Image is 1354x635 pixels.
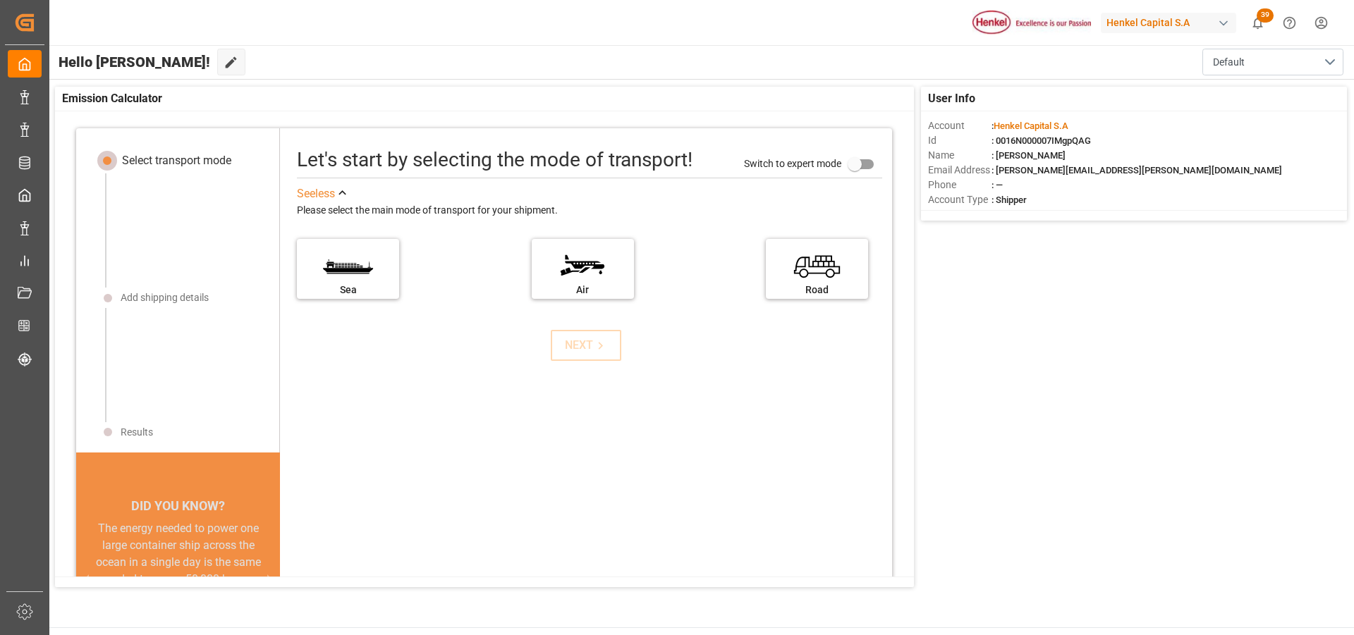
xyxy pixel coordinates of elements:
[76,491,280,520] div: DID YOU KNOW?
[928,90,975,107] span: User Info
[1213,55,1245,70] span: Default
[928,163,992,178] span: Email Address
[565,337,608,354] div: NEXT
[1257,8,1274,23] span: 39
[1101,13,1236,33] div: Henkel Capital S.A
[1202,49,1343,75] button: open menu
[297,185,335,202] div: See less
[744,157,841,168] span: Switch to expert mode
[992,150,1066,161] span: : [PERSON_NAME]
[62,90,162,107] span: Emission Calculator
[773,283,861,297] div: Road
[121,290,209,305] div: Add shipping details
[928,118,992,133] span: Account
[1242,7,1274,39] button: show 39 new notifications
[121,425,153,440] div: Results
[992,195,1027,205] span: : Shipper
[59,49,210,75] span: Hello [PERSON_NAME]!
[928,133,992,148] span: Id
[297,202,882,219] div: Please select the main mode of transport for your shipment.
[992,135,1091,146] span: : 0016N000007IMgpQAG
[93,520,263,622] div: The energy needed to power one large container ship across the ocean in a single day is the same ...
[1101,9,1242,36] button: Henkel Capital S.A
[928,148,992,163] span: Name
[304,283,392,297] div: Sea
[992,180,1003,190] span: : —
[928,178,992,192] span: Phone
[994,121,1068,131] span: Henkel Capital S.A
[992,165,1282,175] span: : [PERSON_NAME][EMAIL_ADDRESS][PERSON_NAME][DOMAIN_NAME]
[1274,7,1305,39] button: Help Center
[297,145,693,175] div: Let's start by selecting the mode of transport!
[972,11,1091,35] img: Henkel%20logo.jpg_1689854090.jpg
[539,283,627,297] div: Air
[992,121,1068,131] span: :
[551,330,621,361] button: NEXT
[122,152,231,169] div: Select transport mode
[928,192,992,207] span: Account Type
